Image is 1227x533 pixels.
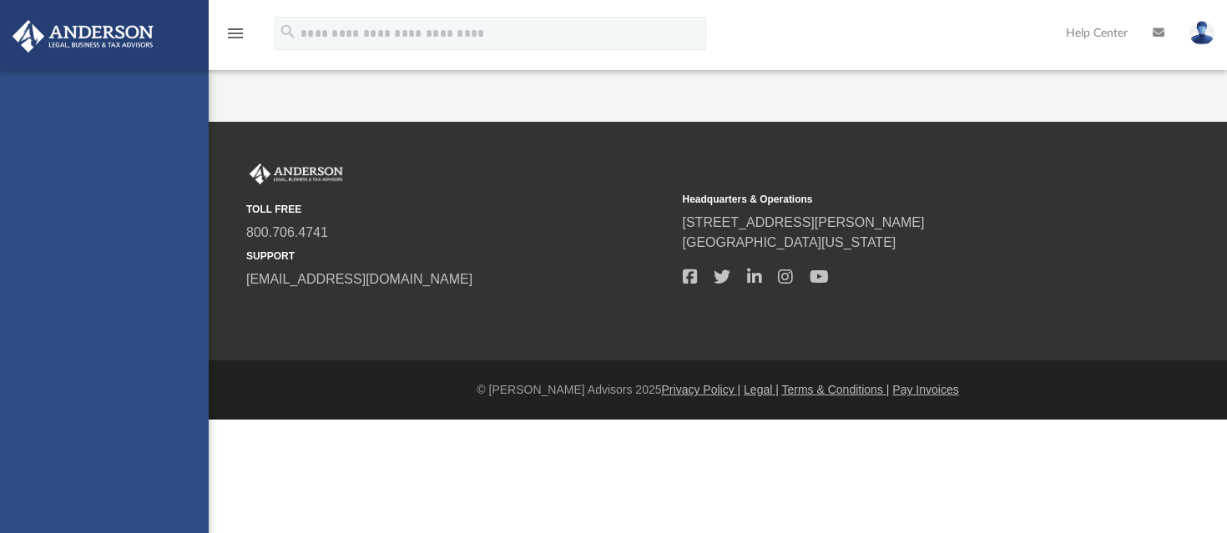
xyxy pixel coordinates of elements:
small: TOLL FREE [246,202,671,217]
a: 800.706.4741 [246,225,328,239]
img: Anderson Advisors Platinum Portal [8,20,159,53]
a: [STREET_ADDRESS][PERSON_NAME] [683,215,925,229]
div: © [PERSON_NAME] Advisors 2025 [209,381,1227,399]
img: User Pic [1189,21,1214,45]
a: menu [225,32,245,43]
a: Pay Invoices [892,383,958,396]
a: [GEOGRAPHIC_DATA][US_STATE] [683,235,896,249]
a: Privacy Policy | [662,383,741,396]
a: Terms & Conditions | [782,383,890,396]
small: Headquarters & Operations [683,192,1108,207]
img: Anderson Advisors Platinum Portal [246,163,346,185]
a: Legal | [744,383,779,396]
i: menu [225,23,245,43]
small: SUPPORT [246,249,671,264]
i: search [279,23,297,41]
a: [EMAIL_ADDRESS][DOMAIN_NAME] [246,272,472,286]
